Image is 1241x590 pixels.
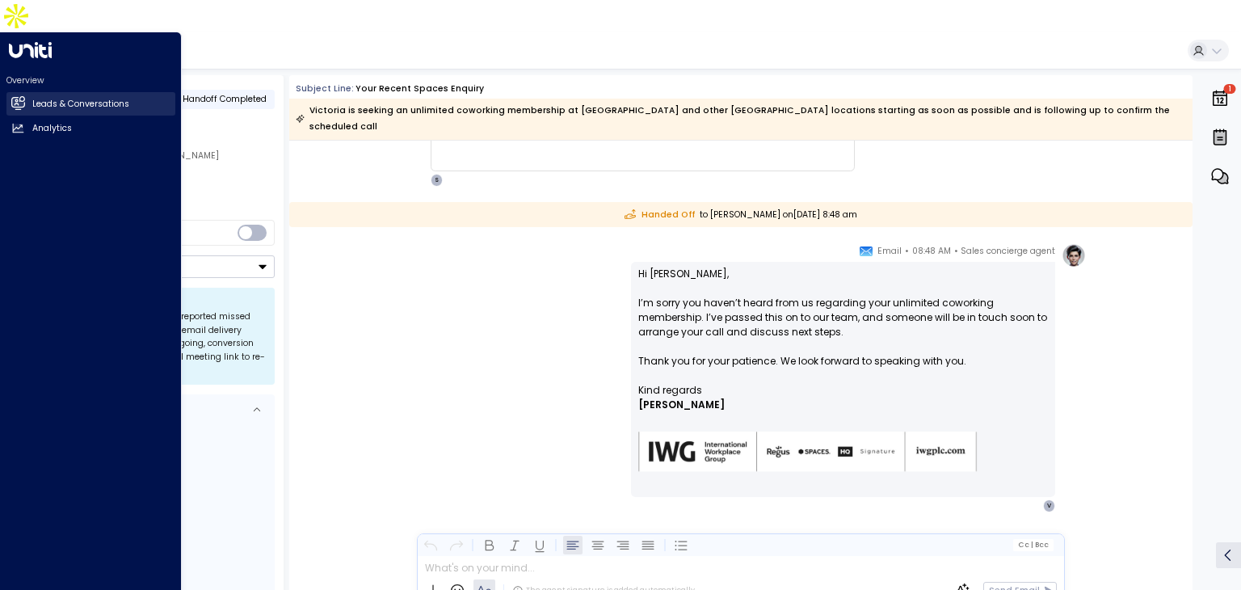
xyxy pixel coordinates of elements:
[1018,541,1049,549] span: Cc Bcc
[439,122,847,166] div: Victoria
[183,93,267,105] span: Handoff Completed
[638,398,725,412] span: [PERSON_NAME]
[638,432,978,473] img: AIorK4zU2Kz5WUNqa9ifSKC9jFH1hjwenjvh85X70KBOPduETvkeZu4OqG8oPuqbwvp3xfXcMQJCRtwYb-SG
[431,174,444,187] div: S
[421,535,440,554] button: Undo
[6,74,175,86] h2: Overview
[905,243,909,259] span: •
[638,383,1048,492] div: Signature
[1030,541,1033,549] span: |
[638,383,702,398] span: Kind regards
[1062,243,1086,268] img: profile-logo.png
[912,243,951,259] span: 08:48 AM
[32,122,72,135] h2: Analytics
[289,202,1193,227] div: to [PERSON_NAME] on [DATE] 8:48 am
[877,243,902,259] span: Email
[32,98,129,111] h2: Leads & Conversations
[355,82,484,95] div: Your recent Spaces enquiry
[961,243,1055,259] span: Sales concierge agent
[1206,81,1234,116] button: 1
[638,267,1048,383] p: Hi [PERSON_NAME], I’m sorry you haven’t heard from us regarding your unlimited coworking membersh...
[1013,539,1054,550] button: Cc|Bcc
[296,82,354,95] span: Subject Line:
[6,117,175,141] a: Analytics
[1043,499,1056,512] div: V
[625,209,695,221] span: Handed Off
[446,535,465,554] button: Redo
[1224,84,1236,94] span: 1
[954,243,958,259] span: •
[296,103,1185,135] div: Victoria is seeking an unlimited coworking membership at [GEOGRAPHIC_DATA] and other [GEOGRAPHIC_...
[6,92,175,116] a: Leads & Conversations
